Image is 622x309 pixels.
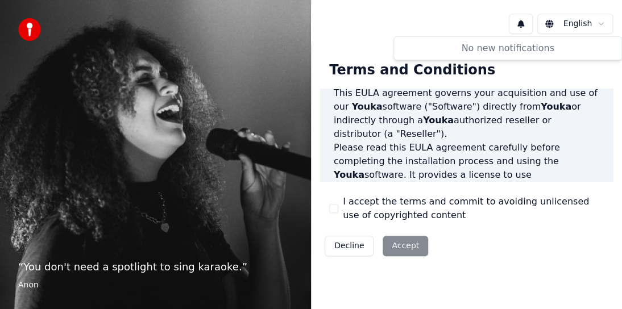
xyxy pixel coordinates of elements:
[343,195,604,222] label: I accept the terms and commit to avoiding unlicensed use of copyrighted content
[334,169,364,180] span: Youka
[541,101,571,112] span: Youka
[423,115,454,126] span: Youka
[18,279,293,291] footer: Anon
[18,259,293,275] p: “ You don't need a spotlight to sing karaoke. ”
[18,18,41,41] img: youka
[334,141,599,209] p: Please read this EULA agreement carefully before completing the installation process and using th...
[320,52,504,89] div: Terms and Conditions
[399,41,617,55] div: No new notifications
[325,236,374,256] button: Decline
[352,101,383,112] span: Youka
[334,86,599,141] p: This EULA agreement governs your acquisition and use of our software ("Software") directly from o...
